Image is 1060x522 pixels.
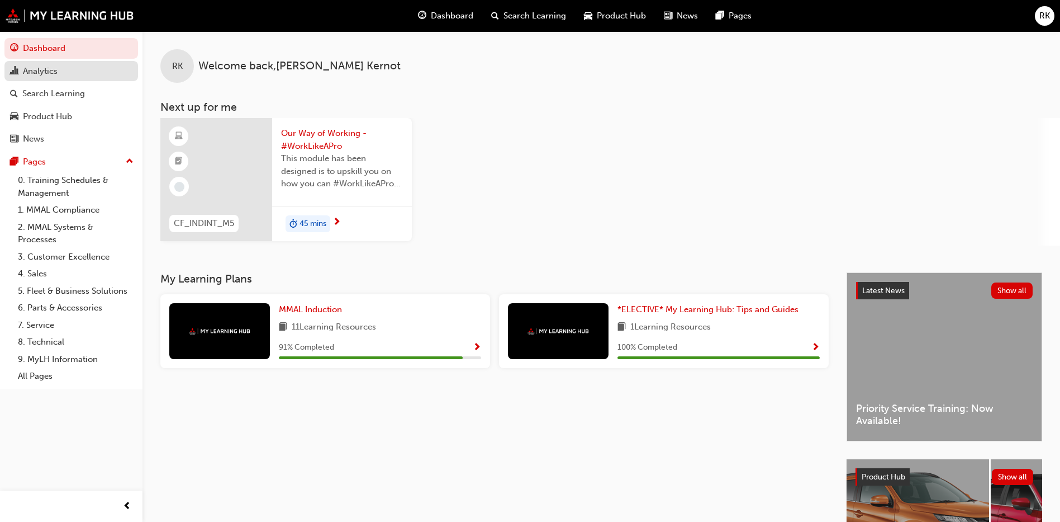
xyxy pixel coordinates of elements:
a: 1. MMAL Compliance [13,201,138,219]
a: 5. Fleet & Business Solutions [13,283,138,300]
span: News [677,10,698,22]
a: Search Learning [4,83,138,104]
button: DashboardAnalyticsSearch LearningProduct HubNews [4,36,138,152]
span: Welcome back , [PERSON_NAME] Kernot [198,60,401,73]
a: 9. MyLH Information [13,351,138,368]
a: MMAL Induction [279,303,346,316]
a: News [4,129,138,149]
a: All Pages [13,368,138,385]
button: Show all [991,283,1033,299]
span: 91 % Completed [279,341,334,354]
button: Pages [4,152,138,172]
span: learningRecordVerb_NONE-icon [174,182,184,192]
span: Our Way of Working - #WorkLikeAPro [281,127,403,152]
a: 8. Technical [13,333,138,351]
span: Pages [729,10,752,22]
span: Search Learning [503,10,566,22]
a: Latest NewsShow all [856,282,1033,300]
span: MMAL Induction [279,304,342,314]
span: RK [1039,10,1050,22]
button: RK [1035,6,1054,26]
span: 45 mins [300,218,326,231]
span: CF_INDINT_M5 [174,217,234,230]
a: search-iconSearch Learning [482,4,575,27]
div: News [23,133,44,145]
a: Product Hub [4,106,138,127]
span: prev-icon [123,500,131,514]
div: Analytics [23,65,58,78]
a: Dashboard [4,38,138,59]
span: Product Hub [597,10,646,22]
span: guage-icon [418,9,426,23]
span: search-icon [491,9,499,23]
span: RK [172,60,183,73]
span: next-icon [332,218,341,228]
a: 7. Service [13,317,138,334]
span: duration-icon [289,217,297,231]
span: *ELECTIVE* My Learning Hub: Tips and Guides [617,304,798,314]
img: mmal [6,8,134,23]
a: Product HubShow all [855,468,1033,486]
img: mmal [189,328,250,335]
span: Show Progress [473,343,481,353]
span: Dashboard [431,10,473,22]
a: 6. Parts & Accessories [13,299,138,317]
a: news-iconNews [655,4,707,27]
span: 100 % Completed [617,341,677,354]
span: booktick-icon [175,154,183,169]
a: 3. Customer Excellence [13,248,138,266]
h3: My Learning Plans [160,272,829,285]
span: learningResourceType_ELEARNING-icon [175,129,183,144]
span: This module has been designed is to upskill you on how you can #WorkLikeAPro at Mitsubishi Motors... [281,152,403,190]
button: Show Progress [473,341,481,355]
div: Pages [23,156,46,168]
span: chart-icon [10,67,18,77]
span: 1 Learning Resources [630,321,711,335]
span: search-icon [10,89,18,99]
button: Show Progress [811,341,820,355]
span: car-icon [10,112,18,122]
span: book-icon [617,321,626,335]
div: Product Hub [23,110,72,123]
div: Search Learning [22,87,85,100]
a: pages-iconPages [707,4,760,27]
span: car-icon [584,9,592,23]
a: *ELECTIVE* My Learning Hub: Tips and Guides [617,303,803,316]
span: Show Progress [811,343,820,353]
span: pages-icon [10,157,18,167]
a: 4. Sales [13,265,138,283]
a: car-iconProduct Hub [575,4,655,27]
a: CF_INDINT_M5Our Way of Working - #WorkLikeAProThis module has been designed is to upskill you on ... [160,118,412,241]
span: news-icon [10,134,18,144]
span: Priority Service Training: Now Available! [856,402,1033,427]
a: Latest NewsShow allPriority Service Training: Now Available! [847,272,1042,441]
span: pages-icon [716,9,724,23]
button: Show all [992,469,1034,485]
span: up-icon [126,154,134,169]
span: Latest News [862,286,905,295]
a: 0. Training Schedules & Management [13,172,138,201]
h3: Next up for me [142,101,1060,114]
span: Product Hub [862,472,905,482]
span: guage-icon [10,44,18,54]
a: Analytics [4,61,138,82]
span: news-icon [664,9,672,23]
a: 2. MMAL Systems & Processes [13,219,138,248]
span: 11 Learning Resources [292,321,376,335]
span: book-icon [279,321,287,335]
a: guage-iconDashboard [409,4,482,27]
img: mmal [527,328,589,335]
